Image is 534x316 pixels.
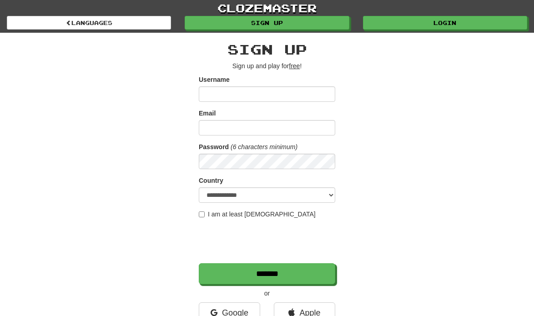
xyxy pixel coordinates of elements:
[199,223,337,259] iframe: reCAPTCHA
[199,210,316,219] label: I am at least [DEMOGRAPHIC_DATA]
[199,211,205,217] input: I am at least [DEMOGRAPHIC_DATA]
[289,62,300,70] u: free
[199,289,335,298] p: or
[199,42,335,57] h2: Sign up
[199,176,223,185] label: Country
[231,143,297,150] em: (6 characters minimum)
[199,142,229,151] label: Password
[199,109,216,118] label: Email
[7,16,171,30] a: Languages
[199,61,335,70] p: Sign up and play for !
[199,75,230,84] label: Username
[363,16,527,30] a: Login
[185,16,349,30] a: Sign up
